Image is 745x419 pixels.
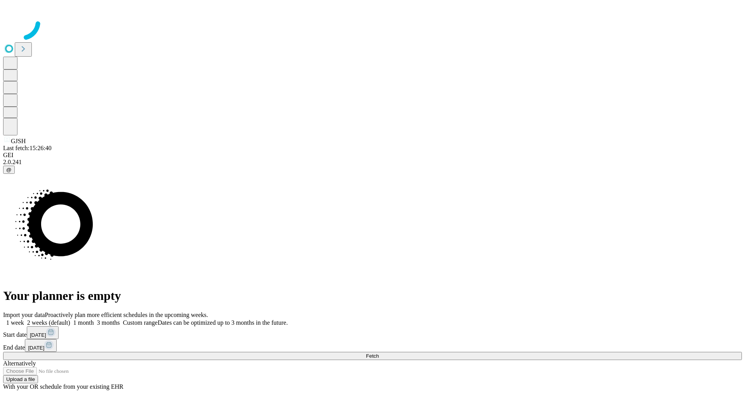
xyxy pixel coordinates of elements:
[3,383,123,390] span: With your OR schedule from your existing EHR
[25,339,57,352] button: [DATE]
[3,326,742,339] div: Start date
[27,319,70,326] span: 2 weeks (default)
[3,159,742,166] div: 2.0.241
[30,332,46,338] span: [DATE]
[97,319,120,326] span: 3 months
[3,166,15,174] button: @
[123,319,158,326] span: Custom range
[3,360,36,367] span: Alternatively
[3,352,742,360] button: Fetch
[3,289,742,303] h1: Your planner is empty
[11,138,26,144] span: GJSH
[3,152,742,159] div: GEI
[6,319,24,326] span: 1 week
[73,319,94,326] span: 1 month
[3,339,742,352] div: End date
[158,319,288,326] span: Dates can be optimized up to 3 months in the future.
[3,145,52,151] span: Last fetch: 15:26:40
[28,345,44,351] span: [DATE]
[3,375,38,383] button: Upload a file
[45,312,208,318] span: Proactively plan more efficient schedules in the upcoming weeks.
[27,326,59,339] button: [DATE]
[366,353,379,359] span: Fetch
[6,167,12,173] span: @
[3,312,45,318] span: Import your data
